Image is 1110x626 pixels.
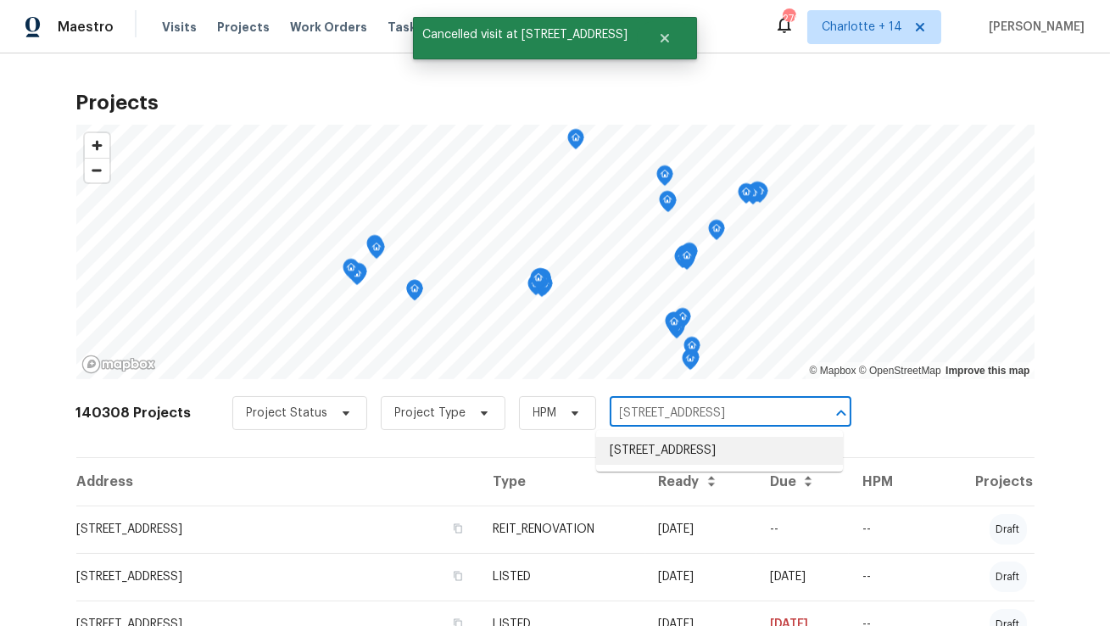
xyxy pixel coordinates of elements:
th: Address [76,458,480,506]
div: Map marker [749,182,766,208]
div: Map marker [751,182,768,209]
th: Type [479,458,644,506]
th: Due [756,458,849,506]
div: Map marker [659,191,676,217]
td: -- [849,553,923,601]
div: Map marker [536,275,553,301]
td: -- [756,506,849,553]
div: Map marker [683,349,700,375]
td: [DATE] [645,506,756,553]
button: Close [637,21,693,55]
div: Map marker [533,270,550,296]
span: Cancelled visit at [STREET_ADDRESS] [413,17,637,53]
div: Map marker [682,349,699,376]
div: Map marker [668,318,685,344]
div: Map marker [678,247,695,273]
span: Project Type [395,405,466,422]
div: Map marker [738,183,755,210]
span: Zoom out [85,159,109,182]
canvas: Map [76,125,1035,379]
td: REIT_RENOVATION [479,506,644,553]
input: Search projects [610,400,804,427]
div: Map marker [681,243,698,269]
h2: 140308 Projects [76,405,192,422]
div: Map marker [678,246,695,272]
div: draft [990,514,1027,545]
span: HPM [533,405,557,422]
div: Map marker [660,192,677,218]
th: HPM [849,458,923,506]
td: -- [849,506,923,553]
td: [STREET_ADDRESS] [76,553,480,601]
div: Map marker [343,259,360,285]
td: [STREET_ADDRESS] [76,506,480,553]
div: Map marker [675,247,692,273]
div: Map marker [527,275,544,301]
div: Map marker [532,268,549,294]
a: Mapbox [810,365,856,377]
th: Projects [923,458,1034,506]
span: Charlotte + 14 [822,19,902,36]
div: Map marker [350,263,367,289]
div: Map marker [674,248,691,274]
div: Map marker [683,337,700,363]
div: Map marker [745,184,761,210]
th: Ready [645,458,756,506]
div: Map marker [349,265,365,291]
td: LISTED [479,553,644,601]
button: Zoom in [85,133,109,158]
h2: Projects [76,94,1035,111]
div: Map marker [567,129,584,155]
div: Map marker [366,235,383,261]
a: Mapbox homepage [81,355,156,374]
div: Map marker [530,269,547,295]
td: [DATE] [756,553,849,601]
a: Improve this map [945,365,1029,377]
div: Map marker [666,313,683,339]
div: Map marker [368,238,385,265]
span: Project Status [247,405,328,422]
span: Visits [162,19,197,36]
div: Map marker [674,308,691,334]
div: Map marker [534,269,551,295]
div: Map marker [679,246,696,272]
span: Tasks [388,21,423,33]
div: Map marker [406,280,423,306]
div: Map marker [665,312,682,338]
span: Maestro [58,19,114,36]
div: Map marker [708,220,725,246]
a: OpenStreetMap [859,365,941,377]
button: Copy Address [450,521,466,536]
div: 276 [783,10,795,27]
td: [DATE] [645,553,756,601]
div: Map marker [676,245,693,271]
div: draft [990,562,1027,592]
span: Work Orders [290,19,367,36]
button: Copy Address [450,568,466,584]
li: [STREET_ADDRESS] [596,437,843,465]
span: [PERSON_NAME] [982,19,1085,36]
span: Projects [217,19,270,36]
button: Zoom out [85,158,109,182]
button: Close [829,401,853,425]
div: Map marker [656,165,673,192]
